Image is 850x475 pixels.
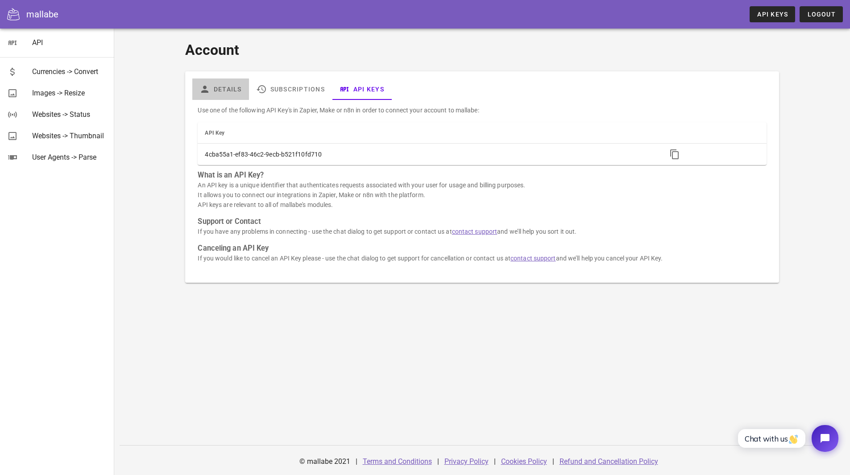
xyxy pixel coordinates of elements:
[185,39,779,61] h1: Account
[294,451,356,472] div: © mallabe 2021
[444,457,489,466] a: Privacy Policy
[32,110,107,119] div: Websites -> Status
[437,451,439,472] div: |
[807,11,836,18] span: Logout
[728,417,846,459] iframe: Tidio Chat
[510,255,556,262] a: contact support
[552,451,554,472] div: |
[800,6,843,22] button: Logout
[249,78,332,100] a: Subscriptions
[198,180,766,210] p: An API key is a unique identifier that authenticates requests associated with your user for usage...
[192,78,249,100] a: Details
[757,11,788,18] span: API Keys
[32,67,107,76] div: Currencies -> Convert
[205,130,224,136] span: API Key
[356,451,357,472] div: |
[198,217,766,227] h3: Support or Contact
[32,38,107,47] div: API
[332,78,391,100] a: API Keys
[32,132,107,140] div: Websites -> Thumbnail
[198,227,766,236] p: If you have any problems in connecting - use the chat dialog to get support or contact us at and ...
[501,457,547,466] a: Cookies Policy
[560,457,658,466] a: Refund and Cancellation Policy
[198,253,766,263] p: If you would like to cancel an API Key please - use the chat dialog to get support for cancellati...
[26,8,58,21] div: mallabe
[32,153,107,161] div: User Agents -> Parse
[363,457,432,466] a: Terms and Conditions
[32,89,107,97] div: Images -> Resize
[198,144,659,165] td: 4cba55a1-ef83-46c2-9ecb-b521f10fd710
[198,170,766,180] h3: What is an API Key?
[494,451,496,472] div: |
[198,105,766,115] p: Use one of the following API Key's in Zapier, Make or n8n in order to connect your account to mal...
[750,6,795,22] a: API Keys
[198,122,659,144] th: API Key: Not sorted. Activate to sort ascending.
[452,228,498,235] a: contact support
[198,244,766,253] h3: Canceling an API Key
